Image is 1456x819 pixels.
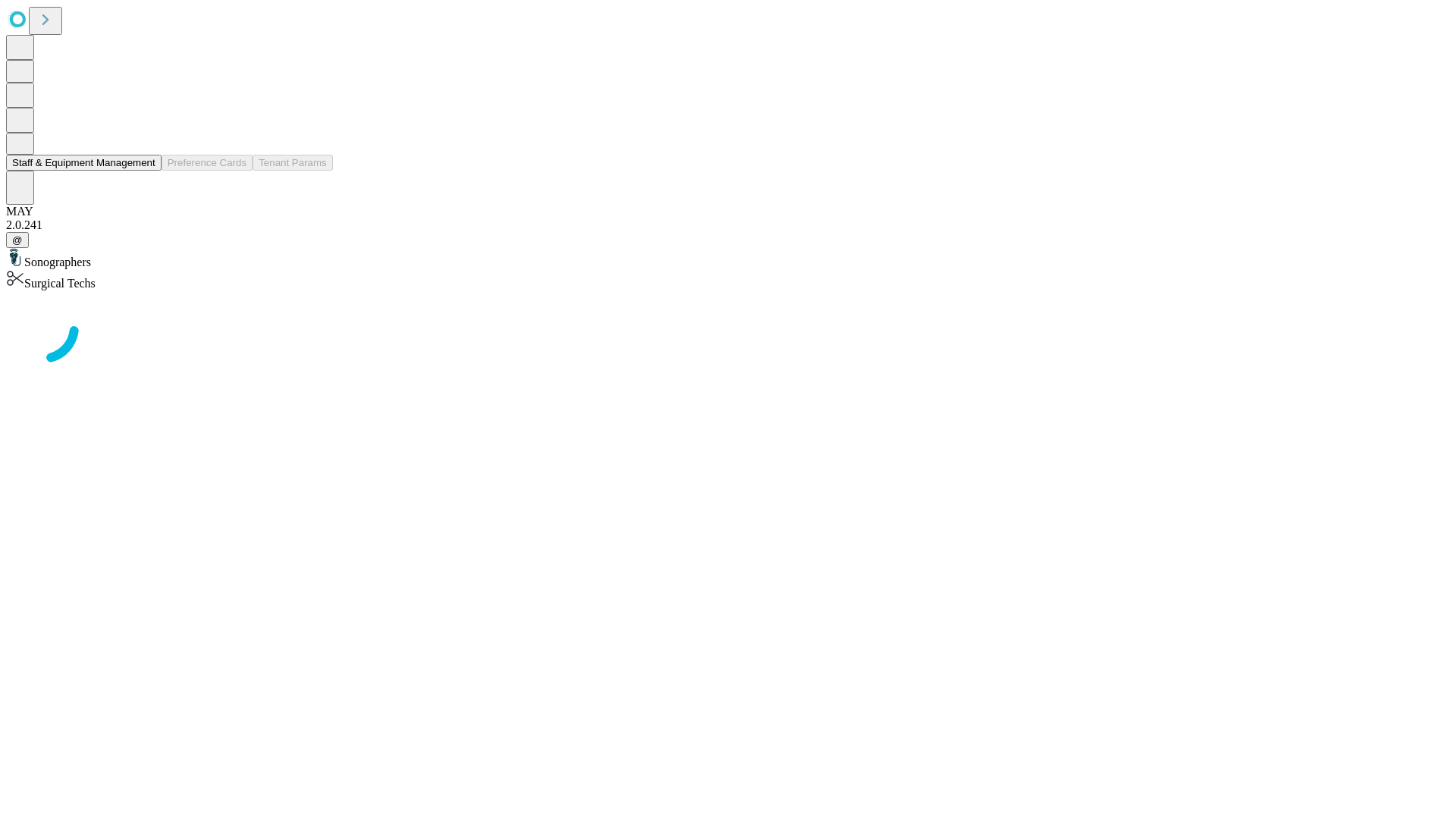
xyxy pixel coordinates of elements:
[6,269,1450,290] div: Surgical Techs
[6,218,1450,232] div: 2.0.241
[162,155,253,171] button: Preference Cards
[6,205,1450,218] div: MAY
[6,155,162,171] button: Staff & Equipment Management
[6,248,1450,269] div: Sonographers
[6,232,29,248] button: @
[253,155,333,171] button: Tenant Params
[12,234,23,246] span: @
